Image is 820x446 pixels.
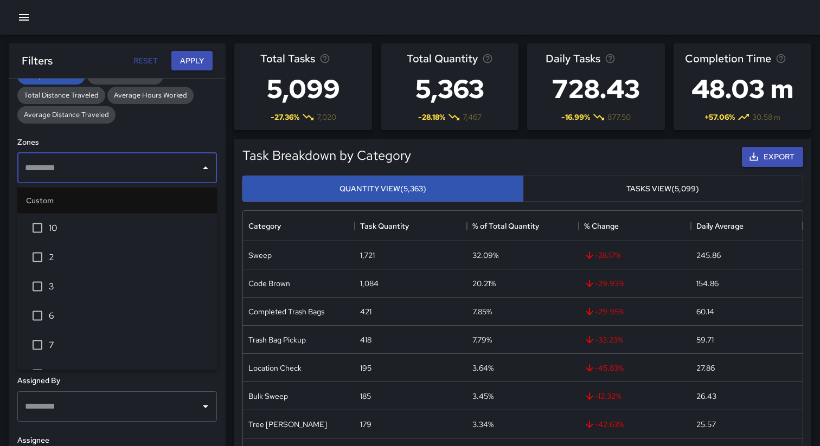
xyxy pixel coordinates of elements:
svg: Average number of tasks per day in the selected period, compared to the previous period. [605,53,616,64]
span: -45.83 % [584,363,624,373]
div: 185 [360,391,371,402]
div: Daily Average [691,211,803,241]
div: Trash Bag Pickup [248,334,306,345]
span: 877.50 [607,112,631,122]
div: 26.43 [696,391,716,402]
span: -12.32 % [584,391,621,402]
div: % of Total Quantity [467,211,579,241]
button: Reset [128,51,163,71]
div: 154.86 [696,278,719,289]
button: Apply [171,51,213,71]
div: Average Distance Traveled [17,106,116,124]
span: 7 [49,339,208,352]
span: 7,020 [317,112,336,122]
div: Sweep [248,250,272,261]
button: Open [198,399,213,414]
div: Average Hours Worked [107,87,194,104]
div: Code Brown [248,278,290,289]
span: Average Distance Traveled [17,110,116,119]
div: 7.79% [472,334,492,345]
div: 1,084 [360,278,379,289]
h3: 5,363 [407,67,493,111]
div: % Change [579,211,690,241]
div: 418 [360,334,371,345]
span: 30.58 m [752,112,780,122]
div: 3.64% [472,363,494,373]
span: -28.17 % [584,250,620,261]
span: + 57.06 % [704,112,735,122]
button: Tasks View(5,099) [523,176,804,202]
div: 59.71 [696,334,714,345]
h3: 5,099 [260,67,347,111]
button: Export [742,147,803,167]
div: 421 [360,306,371,317]
div: Location Check [248,363,302,373]
span: -28.18 % [418,112,445,122]
div: 195 [360,363,371,373]
span: 3 [49,280,208,293]
span: -16.99 % [561,112,590,122]
div: 245.86 [696,250,721,261]
h5: Task Breakdown by Category [242,147,411,164]
h3: 48.03 m [685,67,800,111]
svg: Average time taken to complete tasks in the selected period, compared to the previous period. [776,53,786,64]
h6: Zones [17,137,217,148]
button: Close [198,160,213,176]
svg: Total task quantity in the selected period, compared to the previous period. [482,53,493,64]
h6: Filters [22,52,53,69]
span: Daily Tasks [546,50,600,67]
span: -42.63 % [584,419,624,430]
span: Total Distance Traveled [17,91,105,100]
div: 27.86 [696,363,715,373]
span: 2 [49,251,208,264]
div: 1,721 [360,250,375,261]
span: -33.23 % [584,334,623,345]
div: 60.14 [696,306,714,317]
div: 25.57 [696,419,716,430]
span: 6 [49,309,208,322]
div: 32.09% [472,250,498,261]
div: Category [243,211,355,241]
div: Daily Average [696,211,744,241]
span: -29.95 % [584,306,624,317]
div: 3.34% [472,419,494,430]
div: Completed Trash Bags [248,306,324,317]
div: Tree Wells [248,419,327,430]
span: Average Hours Worked [107,91,194,100]
div: Category [248,211,281,241]
h6: Assigned By [17,375,217,387]
div: 20.21% [472,278,496,289]
span: Total Tasks [260,50,315,67]
span: 10 [49,222,208,235]
div: % of Total Quantity [472,211,539,241]
div: Task Quantity [355,211,466,241]
span: -27.36 % [271,112,299,122]
div: 3.45% [472,391,494,402]
div: Bulk Sweep [248,391,288,402]
span: Total Quantity [407,50,478,67]
div: % Change [584,211,619,241]
span: Completion Time [685,50,771,67]
h3: 728.43 [546,67,646,111]
div: 7.85% [472,306,492,317]
span: -29.93 % [584,278,624,289]
div: 179 [360,419,371,430]
span: 8 [49,368,208,381]
div: Task Quantity [360,211,409,241]
span: 7,467 [463,112,482,122]
div: Total Distance Traveled [17,87,105,104]
svg: Total number of tasks in the selected period, compared to the previous period. [319,53,330,64]
button: Quantity View(5,363) [242,176,523,202]
div: Custom [17,188,217,214]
